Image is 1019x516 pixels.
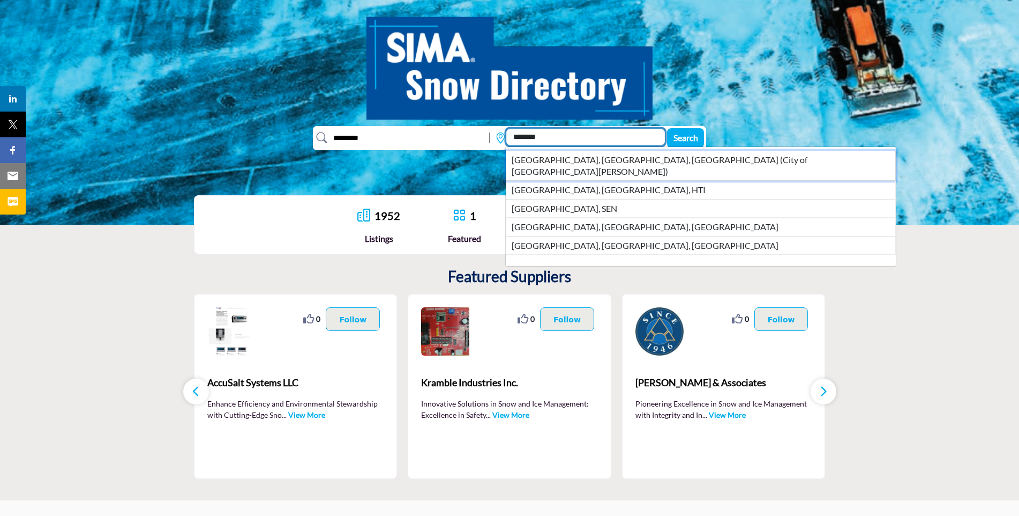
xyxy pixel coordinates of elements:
[207,398,384,419] p: Enhance Efficiency and Environmental Stewardship with Cutting-Edge Sno
[709,410,746,419] a: View More
[754,307,808,331] button: Follow
[448,232,481,245] div: Featured
[702,410,707,419] span: ...
[421,307,469,356] img: Kramble Industries Inc.
[421,398,598,419] p: Innovative Solutions in Snow and Ice Management: Excellence in Safety
[530,313,535,325] span: 0
[506,200,896,218] li: [GEOGRAPHIC_DATA], SEN
[207,307,256,356] img: AccuSalt Systems LLC
[673,132,698,143] span: Search
[635,398,812,419] p: Pioneering Excellence in Snow and Ice Management with Integrity and In
[635,368,812,397] b: Ansay & Associates
[506,151,896,181] li: [GEOGRAPHIC_DATA], [GEOGRAPHIC_DATA], [GEOGRAPHIC_DATA] (City of [GEOGRAPHIC_DATA][PERSON_NAME])
[486,410,491,419] span: ...
[207,368,384,397] a: AccuSalt Systems LLC
[282,410,287,419] span: ...
[288,410,325,419] a: View More
[635,375,812,390] span: [PERSON_NAME] & Associates
[366,5,653,120] img: SIMA Snow Directory
[506,237,896,255] li: [GEOGRAPHIC_DATA], [GEOGRAPHIC_DATA], [GEOGRAPHIC_DATA]
[374,209,400,222] a: 1952
[448,268,571,286] h2: Featured Suppliers
[635,307,684,356] img: Ansay & Associates
[453,209,466,223] a: Go to Featured
[506,218,896,236] li: [GEOGRAPHIC_DATA], [GEOGRAPHIC_DATA], [GEOGRAPHIC_DATA]
[635,368,812,397] a: [PERSON_NAME] & Associates
[339,313,366,325] p: Follow
[207,375,384,390] span: AccuSalt Systems LLC
[506,181,896,199] li: [GEOGRAPHIC_DATA], [GEOGRAPHIC_DATA], HTI
[540,307,594,331] button: Follow
[326,307,380,331] button: Follow
[492,410,529,419] a: View More
[745,313,749,325] span: 0
[421,368,598,397] a: Kramble Industries Inc.
[667,128,704,148] button: Search
[470,209,476,222] a: 1
[768,313,795,325] p: Follow
[357,232,400,245] div: Listings
[421,375,598,390] span: Kramble Industries Inc.
[486,130,492,146] img: Rectangle%203585.svg
[553,313,581,325] p: Follow
[316,313,320,325] span: 0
